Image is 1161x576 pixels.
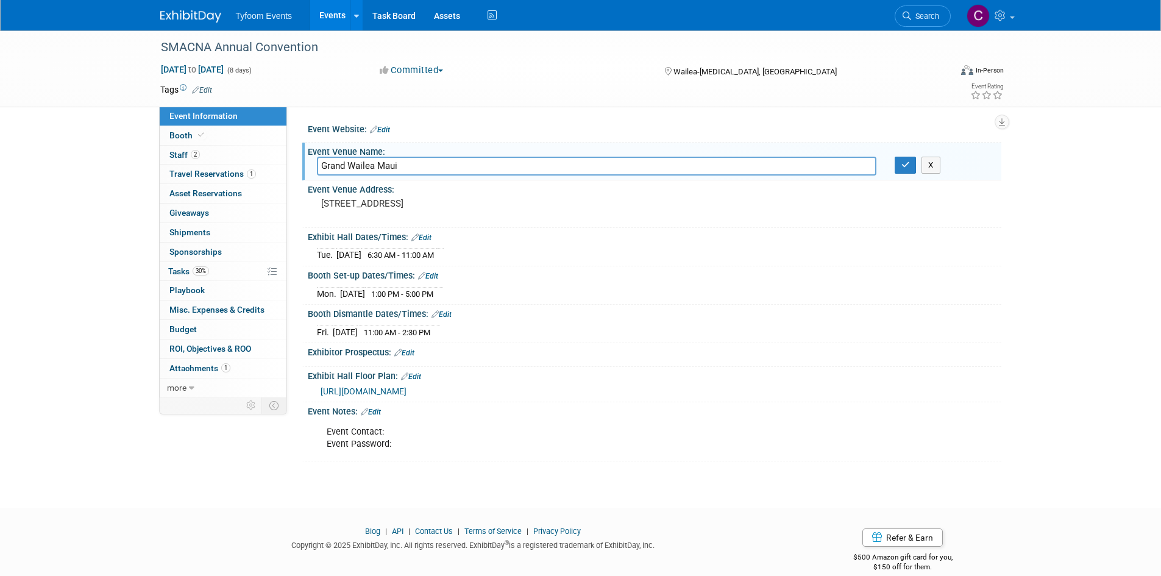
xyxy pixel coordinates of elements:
span: Search [911,12,939,21]
a: Edit [411,233,431,242]
span: Shipments [169,227,210,237]
a: Edit [361,408,381,416]
div: $150 off for them. [804,562,1001,572]
div: Event Contact: Event Password: [318,420,867,457]
div: Event Venue Address: [308,180,1001,196]
a: Shipments [160,223,286,242]
span: to [186,65,198,74]
td: Personalize Event Tab Strip [241,397,262,413]
a: Booth [160,126,286,145]
a: Sponsorships [160,243,286,261]
a: Giveaways [160,204,286,222]
div: Event Format [879,63,1004,82]
span: Attachments [169,363,230,373]
a: API [392,527,403,536]
span: | [405,527,413,536]
span: Tasks [168,266,209,276]
a: Edit [401,372,421,381]
a: Edit [394,349,414,357]
span: (8 days) [226,66,252,74]
a: Staff2 [160,146,286,165]
button: X [921,157,940,174]
span: 6:30 AM - 11:00 AM [367,251,434,260]
a: Event Information [160,107,286,126]
div: In-Person [975,66,1004,75]
div: Copyright © 2025 ExhibitDay, Inc. All rights reserved. ExhibitDay is a registered trademark of Ex... [160,537,787,551]
div: Exhibit Hall Dates/Times: [308,228,1001,244]
span: [DATE] [DATE] [160,64,224,75]
td: Tue. [317,249,336,261]
div: Exhibit Hall Floor Plan: [308,367,1001,383]
div: Exhibitor Prospectus: [308,343,1001,359]
a: Terms of Service [464,527,522,536]
span: 30% [193,266,209,276]
span: 1:00 PM - 5:00 PM [371,290,433,299]
img: ExhibitDay [160,10,221,23]
div: Event Notes: [308,402,1001,418]
a: more [160,379,286,397]
span: 2 [191,150,200,159]
span: Staff [169,150,200,160]
td: [DATE] [336,249,361,261]
span: 1 [247,169,256,179]
td: Mon. [317,287,340,300]
span: | [455,527,463,536]
span: Budget [169,324,197,334]
div: Booth Set-up Dates/Times: [308,266,1001,282]
td: Toggle Event Tabs [261,397,286,413]
td: Tags [160,84,212,96]
span: Travel Reservations [169,169,256,179]
div: Event Venue Name: [308,143,1001,158]
a: Tasks30% [160,262,286,281]
span: Sponsorships [169,247,222,257]
a: Travel Reservations1 [160,165,286,183]
span: 11:00 AM - 2:30 PM [364,328,430,337]
a: Contact Us [415,527,453,536]
span: Wailea-[MEDICAL_DATA], [GEOGRAPHIC_DATA] [673,67,837,76]
a: Edit [370,126,390,134]
span: Playbook [169,285,205,295]
a: Budget [160,320,286,339]
pre: [STREET_ADDRESS] [321,198,583,209]
span: | [524,527,531,536]
a: Misc. Expenses & Credits [160,300,286,319]
a: Search [895,5,951,27]
span: Booth [169,130,207,140]
sup: ® [505,539,509,546]
a: Refer & Earn [862,528,943,547]
td: [DATE] [340,287,365,300]
a: Asset Reservations [160,184,286,203]
span: 1 [221,363,230,372]
div: Booth Dismantle Dates/Times: [308,305,1001,321]
td: [DATE] [333,325,358,338]
div: SMACNA Annual Convention [157,37,932,59]
a: Edit [192,86,212,94]
span: Misc. Expenses & Credits [169,305,265,315]
div: Event Rating [970,84,1003,90]
a: [URL][DOMAIN_NAME] [321,386,407,396]
a: ROI, Objectives & ROO [160,340,286,358]
span: Tyfoom Events [236,11,293,21]
span: | [382,527,390,536]
a: Attachments1 [160,359,286,378]
a: Privacy Policy [533,527,581,536]
span: more [167,383,186,393]
span: Asset Reservations [169,188,242,198]
img: Chris Walker [967,4,990,27]
a: Blog [365,527,380,536]
span: Giveaways [169,208,209,218]
div: Event Website: [308,120,1001,136]
td: Fri. [317,325,333,338]
a: Playbook [160,281,286,300]
button: Committed [375,64,448,77]
i: Booth reservation complete [198,132,204,138]
span: Event Information [169,111,238,121]
img: Format-Inperson.png [961,65,973,75]
span: ROI, Objectives & ROO [169,344,251,354]
div: $500 Amazon gift card for you, [804,544,1001,572]
a: Edit [431,310,452,319]
a: Edit [418,272,438,280]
